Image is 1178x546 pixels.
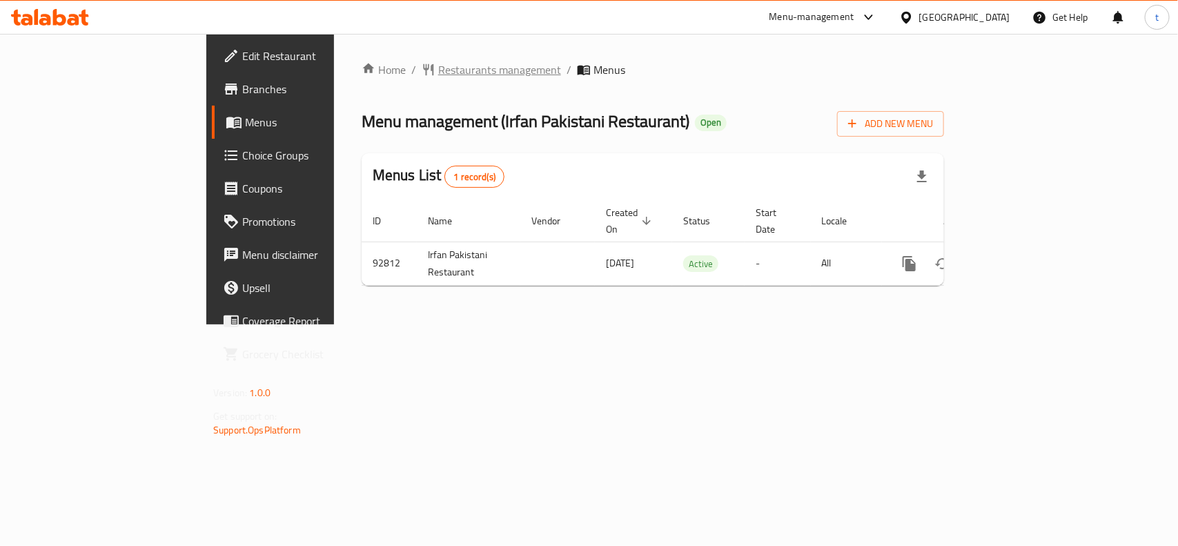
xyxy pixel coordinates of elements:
a: Restaurants management [422,61,561,78]
div: Active [683,255,718,272]
span: t [1155,10,1159,25]
div: Menu-management [769,9,854,26]
span: Branches [242,81,392,97]
span: Edit Restaurant [242,48,392,64]
span: Menu management ( Irfan Pakistani Restaurant ) [362,106,689,137]
a: Promotions [212,205,403,238]
button: Change Status [926,247,959,280]
span: Locale [822,213,865,229]
li: / [411,61,416,78]
div: Open [695,115,727,131]
span: 1 record(s) [445,170,504,184]
button: more [893,247,926,280]
span: Coverage Report [242,313,392,329]
a: Coverage Report [212,304,403,338]
span: Start Date [756,204,794,237]
span: Open [695,117,727,128]
span: Menu disclaimer [242,246,392,263]
h2: Menus List [373,165,504,188]
span: Promotions [242,213,392,230]
td: - [745,242,811,285]
div: Export file [905,160,939,193]
span: Get support on: [213,407,277,425]
a: Choice Groups [212,139,403,172]
span: Vendor [531,213,578,229]
nav: breadcrumb [362,61,944,78]
span: Add New Menu [848,115,933,133]
table: enhanced table [362,200,1037,286]
td: Irfan Pakistani Restaurant [417,242,520,285]
div: [GEOGRAPHIC_DATA] [919,10,1010,25]
span: Choice Groups [242,147,392,164]
div: Total records count [444,166,504,188]
td: All [811,242,882,285]
span: Active [683,256,718,272]
a: Menu disclaimer [212,238,403,271]
span: Restaurants management [438,61,561,78]
a: Branches [212,72,403,106]
a: Edit Restaurant [212,39,403,72]
li: / [567,61,571,78]
a: Menus [212,106,403,139]
span: Created On [606,204,656,237]
span: ID [373,213,399,229]
a: Grocery Checklist [212,338,403,371]
span: Grocery Checklist [242,346,392,362]
a: Upsell [212,271,403,304]
a: Support.OpsPlatform [213,421,301,439]
span: Coupons [242,180,392,197]
span: 1.0.0 [249,384,271,402]
a: Coupons [212,172,403,205]
span: Status [683,213,728,229]
span: Name [428,213,470,229]
span: Menus [593,61,625,78]
th: Actions [882,200,1037,242]
span: Upsell [242,280,392,296]
button: Add New Menu [837,111,944,137]
span: Menus [245,114,392,130]
span: [DATE] [606,254,634,272]
span: Version: [213,384,247,402]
